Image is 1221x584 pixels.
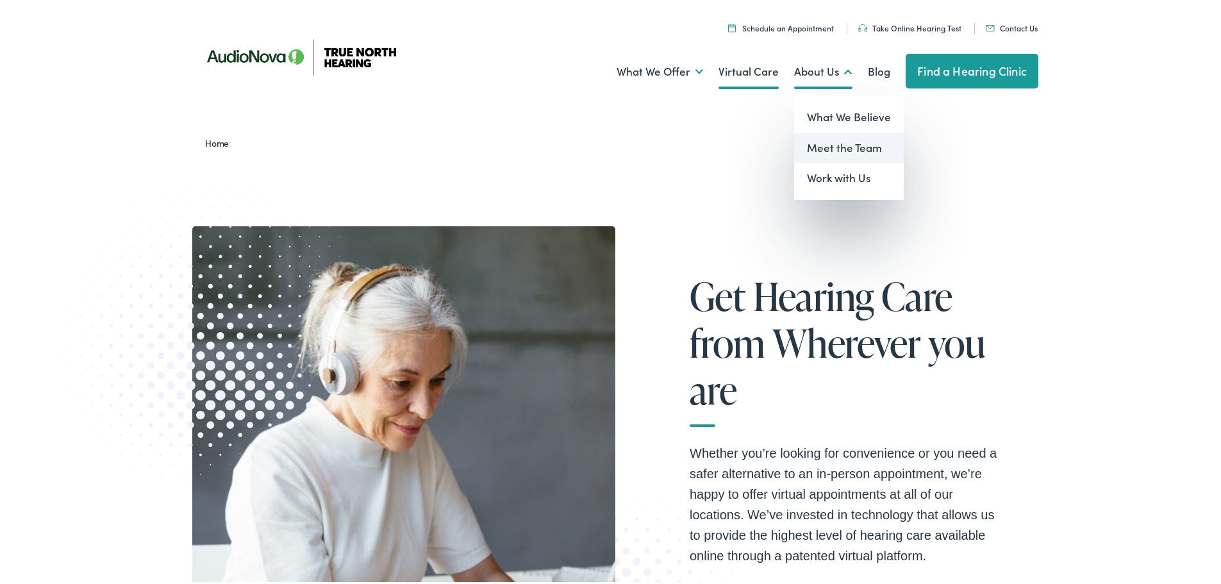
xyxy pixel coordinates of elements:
span: from [690,319,765,362]
a: What We Offer [617,46,703,93]
span: Hearing [753,272,874,315]
span: are [690,366,736,408]
img: Halftone pattern graphic in SVG format, version two [31,144,370,492]
a: Home [205,134,235,147]
img: Headphones icon in color code ffb348 [858,22,867,29]
span: Get [690,272,745,315]
span: Wherever [772,319,920,362]
a: Contact Us [986,20,1038,31]
a: Work with Us [794,160,904,191]
span: you [928,319,986,362]
img: Mail icon in color code ffb348, used for communication purposes [986,22,995,29]
a: Meet the Team [794,130,904,161]
a: Blog [868,46,890,93]
a: Find a Hearing Clinic [906,51,1038,86]
a: Virtual Care [718,46,779,93]
p: Whether you’re looking for convenience or you need a safer alternative to an in-person appointmen... [690,440,997,563]
a: Schedule an Appointment [728,20,834,31]
a: What We Believe [794,99,904,130]
img: Icon symbolizing a calendar in color code ffb348 [728,21,736,29]
a: About Us [794,46,852,93]
a: Take Online Hearing Test [858,20,961,31]
span: Care [881,272,952,315]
